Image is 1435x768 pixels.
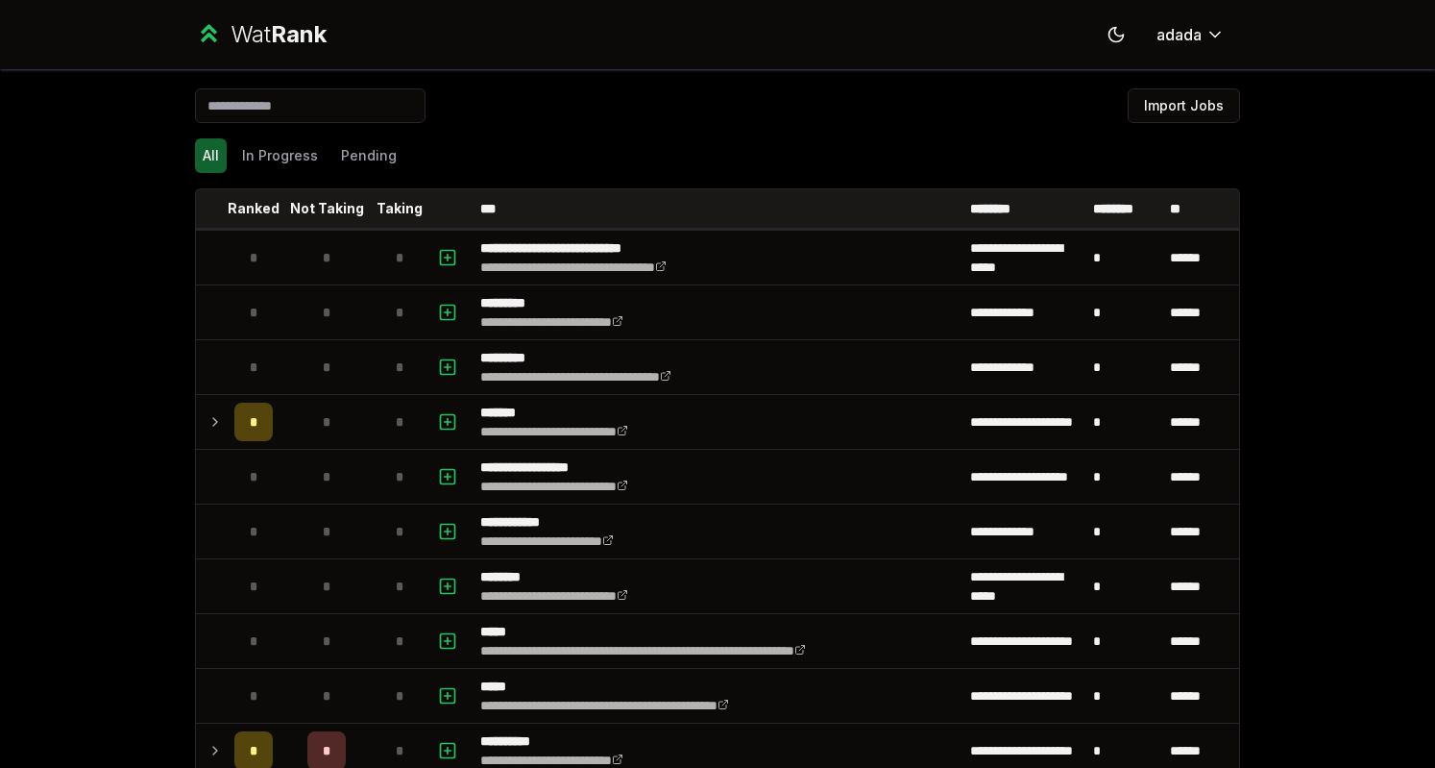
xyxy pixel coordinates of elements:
[1128,88,1240,123] button: Import Jobs
[234,138,326,173] button: In Progress
[271,20,327,48] span: Rank
[195,138,227,173] button: All
[195,19,327,50] a: WatRank
[1156,23,1202,46] span: adada
[231,19,327,50] div: Wat
[290,199,364,218] p: Not Taking
[333,138,404,173] button: Pending
[1141,17,1240,52] button: adada
[228,199,280,218] p: Ranked
[377,199,423,218] p: Taking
